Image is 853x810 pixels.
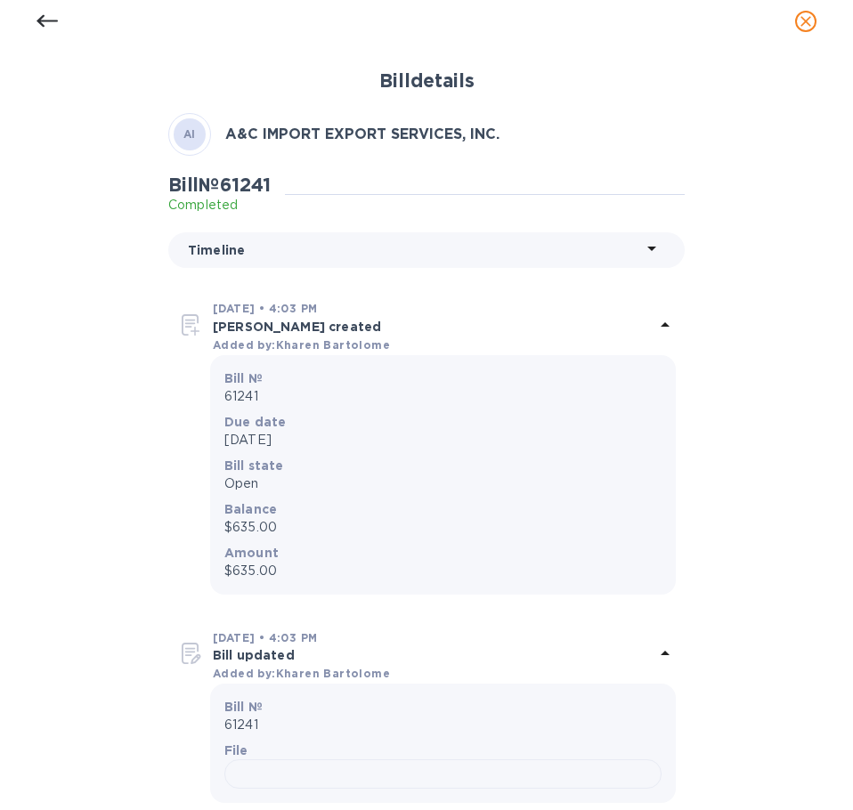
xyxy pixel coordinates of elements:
p: Timeline [188,241,641,259]
p: $635.00 [224,562,662,580]
b: Bill details [379,69,475,92]
b: Bill № [224,371,263,385]
p: $635.00 [224,518,662,537]
p: Open [224,474,662,493]
b: A&C IMPORT EXPORT SERVICES, INC. [225,126,500,142]
div: [DATE] • 4:03 PM[PERSON_NAME] createdAdded by:Kharen Bartolome [177,298,676,355]
b: Added by: Kharen Bartolome [213,338,390,352]
b: Due date [224,415,286,429]
b: Added by: Kharen Bartolome [213,667,390,680]
p: 61241 [224,716,662,734]
b: File [224,743,248,757]
h2: Bill № 61241 [168,174,271,196]
div: [DATE] • 4:03 PMBill updatedAdded by:Kharen Bartolome [177,627,676,684]
p: Completed [168,196,271,215]
b: Amount [224,546,279,560]
p: 61241 [224,387,662,406]
b: [DATE] • 4:03 PM [213,631,317,644]
b: Bill № [224,700,263,714]
b: Balance [224,502,277,516]
b: [DATE] • 4:03 PM [213,302,317,315]
p: Bill updated [213,646,654,664]
b: Bill state [224,458,284,473]
b: AI [183,127,196,141]
p: [DATE] [224,431,662,450]
p: [PERSON_NAME] created [213,318,654,336]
